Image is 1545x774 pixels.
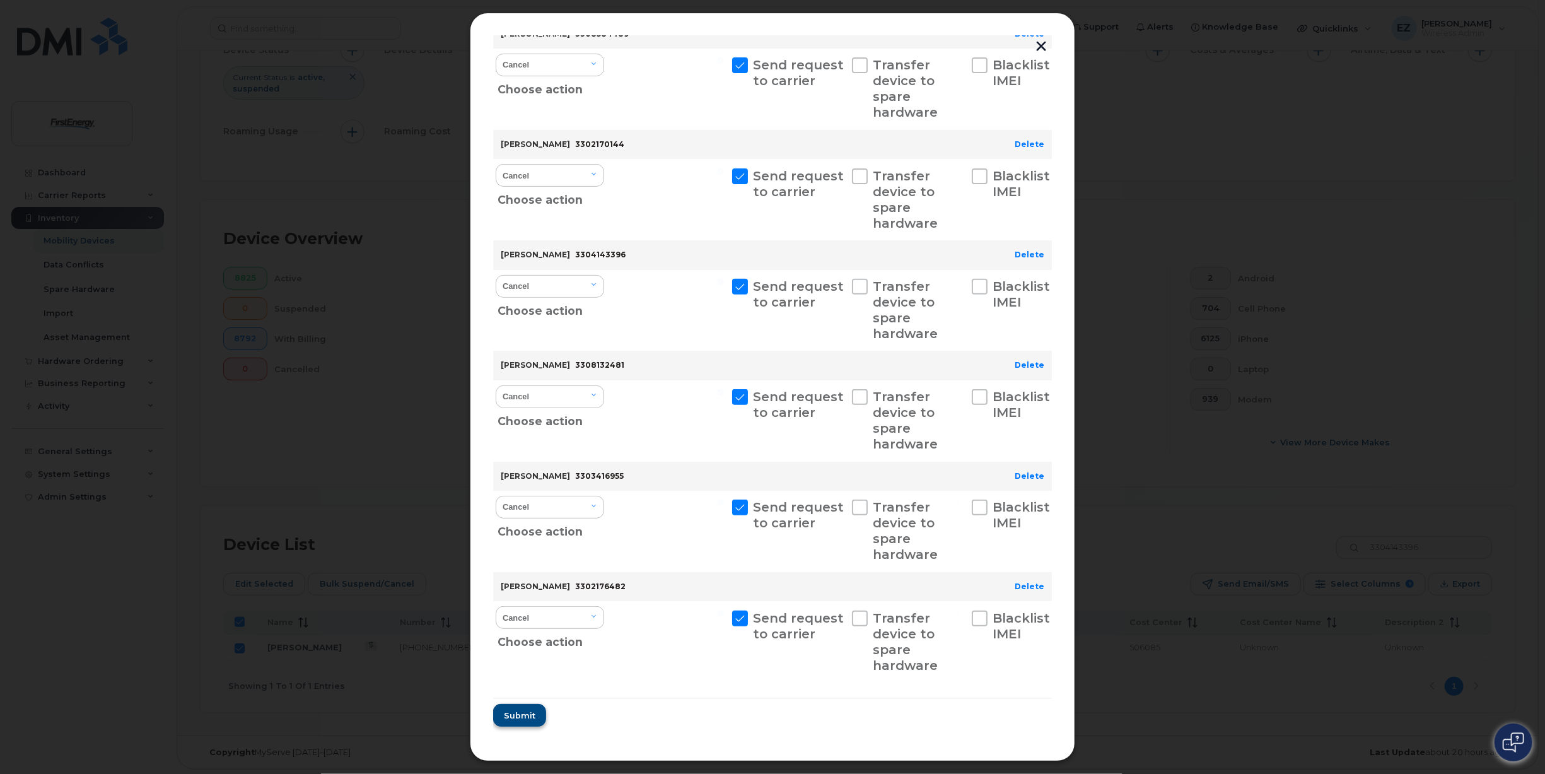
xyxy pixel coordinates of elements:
[753,389,844,420] span: Send request to carrier
[575,250,626,259] span: 3304143396
[753,500,844,531] span: Send request to carrier
[753,168,844,199] span: Send request to carrier
[957,168,963,175] input: Blacklist IMEI
[504,710,535,722] span: Submit
[1015,582,1044,591] a: Delete
[753,57,844,88] span: Send request to carrier
[1015,360,1044,370] a: Delete
[993,279,1050,310] span: Blacklist IMEI
[873,611,938,673] span: Transfer device to spare hardware
[957,389,963,396] input: Blacklist IMEI
[873,168,938,231] span: Transfer device to spare hardware
[993,389,1050,420] span: Blacklist IMEI
[837,57,843,64] input: Transfer device to spare hardware
[575,29,629,38] span: 3308584489
[717,611,723,617] input: Send request to carrier
[498,185,605,209] div: Choose action
[498,407,605,431] div: Choose action
[873,279,938,341] span: Transfer device to spare hardware
[717,500,723,506] input: Send request to carrier
[498,75,605,99] div: Choose action
[501,29,570,38] strong: [PERSON_NAME]
[873,57,938,120] span: Transfer device to spare hardware
[753,279,844,310] span: Send request to carrier
[498,296,605,320] div: Choose action
[1015,29,1044,38] a: Delete
[498,517,605,541] div: Choose action
[873,500,938,562] span: Transfer device to spare hardware
[1015,250,1044,259] a: Delete
[993,500,1050,531] span: Blacklist IMEI
[1015,471,1044,481] a: Delete
[957,279,963,285] input: Blacklist IMEI
[837,611,843,617] input: Transfer device to spare hardware
[837,168,843,175] input: Transfer device to spare hardware
[501,250,570,259] strong: [PERSON_NAME]
[493,704,546,727] button: Submit
[575,582,626,591] span: 3302176482
[837,389,843,396] input: Transfer device to spare hardware
[993,611,1050,642] span: Blacklist IMEI
[753,611,844,642] span: Send request to carrier
[717,57,723,64] input: Send request to carrier
[957,500,963,506] input: Blacklist IMEI
[1015,139,1044,149] a: Delete
[717,168,723,175] input: Send request to carrier
[957,611,963,617] input: Blacklist IMEI
[501,471,570,481] strong: [PERSON_NAME]
[1503,732,1524,753] img: Open chat
[993,168,1050,199] span: Blacklist IMEI
[575,139,624,149] span: 3302170144
[717,389,723,396] input: Send request to carrier
[575,360,624,370] span: 3308132481
[717,279,723,285] input: Send request to carrier
[837,500,843,506] input: Transfer device to spare hardware
[993,57,1050,88] span: Blacklist IMEI
[501,582,570,591] strong: [PERSON_NAME]
[498,628,605,652] div: Choose action
[957,57,963,64] input: Blacklist IMEI
[575,471,624,481] span: 3303416955
[501,360,570,370] strong: [PERSON_NAME]
[837,279,843,285] input: Transfer device to spare hardware
[501,139,570,149] strong: [PERSON_NAME]
[873,389,938,452] span: Transfer device to spare hardware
